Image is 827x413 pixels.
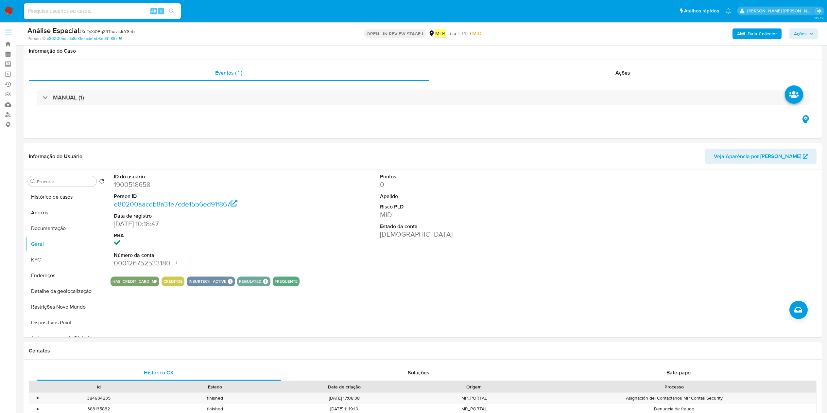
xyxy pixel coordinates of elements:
[380,223,551,230] dt: Estado da conta
[25,268,107,283] button: Endereços
[114,252,285,259] dt: Número da conta
[161,384,268,390] div: Estado
[532,393,816,404] div: Asignación del Contactanos MP Contas Security
[29,48,817,54] h1: Informação do Caso
[25,315,107,331] button: Dispositivos Point
[29,348,817,354] h1: Contatos
[666,369,691,376] span: Bate-papo
[615,69,630,77] span: Ações
[144,369,174,376] span: Histórico CX
[380,193,551,200] dt: Apelido
[25,189,107,205] button: Histórico de casos
[27,36,45,42] b: Person ID
[114,232,285,239] dt: RBA
[416,393,532,404] div: MP_PORTAL
[37,179,94,185] input: Procurar
[537,384,812,390] div: Processo
[726,8,731,14] a: Notificações
[380,180,551,189] dd: 0
[684,8,719,14] span: Atalhos rápidos
[364,29,426,38] p: OPEN - IN REVIEW STAGE I
[79,28,135,35] span: # KdTyXi0Pq33TadvjkIoYSrrb
[37,395,39,401] div: •
[25,236,107,252] button: Geral
[705,149,817,164] button: Veja Aparência por [PERSON_NAME]
[114,219,285,228] dd: [DATE] 10:18:47
[273,393,416,404] div: [DATE] 17:08:38
[160,8,162,14] span: s
[408,369,429,376] span: Soluções
[37,406,39,412] div: •
[732,28,782,39] button: AML Data Collector
[24,7,181,15] input: Pesquise usuários ou casos...
[114,173,285,180] dt: ID do usuário
[278,384,411,390] div: Data de criação
[25,221,107,236] button: Documentação
[435,29,446,37] em: MLB
[45,384,152,390] div: Id
[114,199,237,209] a: e80200aacdb8a31e7cde15b6ed91f867
[380,203,551,210] dt: Risco PLD
[737,28,777,39] b: AML Data Collector
[794,28,807,39] span: Ações
[157,393,273,404] div: finished
[99,179,104,186] button: Retornar ao pedido padrão
[421,384,527,390] div: Origem
[165,7,178,16] button: search-icon
[472,30,481,37] span: MID
[114,259,285,268] dd: 000126752533180
[37,90,809,105] div: MANUAL (1)
[47,36,122,42] a: e80200aacdb8a31e7cde15b6ed91f867
[30,179,36,184] button: Procurar
[25,252,107,268] button: KYC
[714,149,801,164] span: Veja Aparência por [PERSON_NAME]
[789,28,818,39] button: Ações
[41,393,157,404] div: 384934235
[25,331,107,346] button: Adiantamentos de Dinheiro
[25,205,107,221] button: Anexos
[25,283,107,299] button: Detalhe da geolocalização
[114,180,285,189] dd: 1900518658
[114,193,285,200] dt: Person ID
[380,210,551,219] dd: MID
[448,30,481,37] span: Risco PLD:
[747,8,813,14] p: juliane.miranda@mercadolivre.com
[215,69,242,77] span: Eventos ( 1 )
[151,8,156,14] span: Alt
[25,299,107,315] button: Restrições Novo Mundo
[29,153,82,160] h1: Informação do Usuário
[380,173,551,180] dt: Pontos
[114,212,285,220] dt: Data de registro
[380,230,551,239] dd: [DEMOGRAPHIC_DATA]
[815,8,822,14] a: Sair
[27,25,79,36] b: Análise Especial
[53,94,84,101] h3: MANUAL (1)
